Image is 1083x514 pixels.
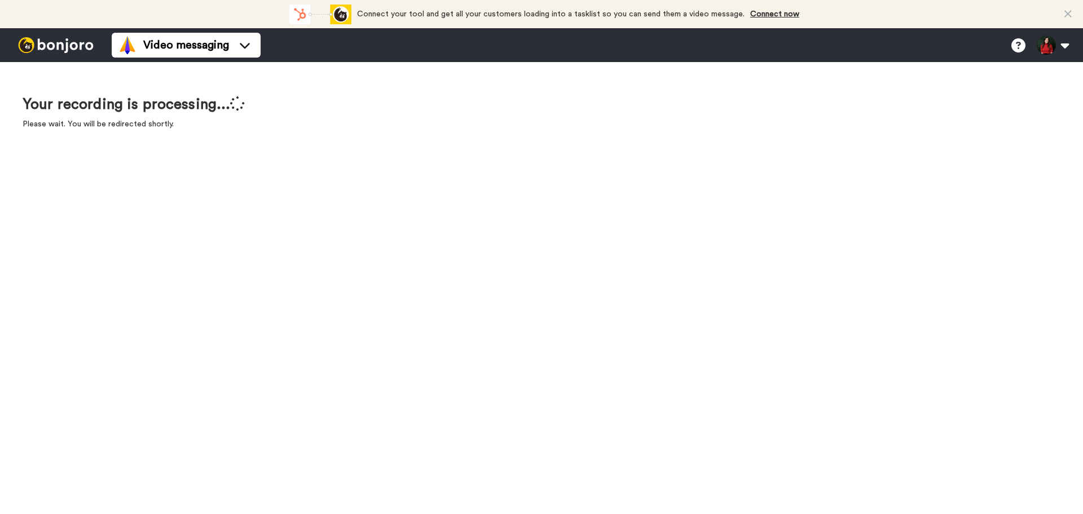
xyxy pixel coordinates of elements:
span: Connect your tool and get all your customers loading into a tasklist so you can send them a video... [357,10,745,18]
a: Connect now [750,10,799,18]
h1: Your recording is processing... [23,96,245,113]
img: vm-color.svg [118,36,137,54]
span: Video messaging [143,37,229,53]
img: bj-logo-header-white.svg [14,37,98,53]
div: animation [289,5,351,24]
p: Please wait. You will be redirected shortly. [23,118,245,130]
